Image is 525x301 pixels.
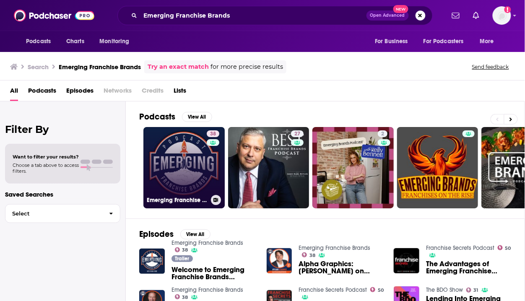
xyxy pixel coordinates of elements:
[426,260,511,275] a: The Advantages of Emerging Franchise Brands
[94,34,140,49] button: open menu
[381,130,384,138] span: 2
[61,34,89,49] a: Charts
[466,288,478,293] a: 31
[182,248,188,252] span: 38
[426,244,494,252] a: Franchise Secrets Podcast
[172,286,243,293] a: Emerging Franchise Brands
[104,84,132,101] span: Networks
[139,229,174,239] h2: Episodes
[375,36,408,47] span: For Business
[370,287,384,292] a: 50
[5,123,120,135] h2: Filter By
[299,244,370,252] a: Emerging Franchise Brands
[59,63,141,71] h3: Emerging Franchise Brands
[28,84,56,101] a: Podcasts
[175,247,188,252] a: 38
[207,130,219,137] a: 38
[378,130,387,137] a: 2
[5,211,102,216] span: Select
[370,13,405,18] span: Open Advanced
[426,286,463,293] a: The BDO Show
[211,62,283,72] span: for more precise results
[142,84,164,101] span: Credits
[312,127,394,208] a: 2
[66,84,94,101] a: Episodes
[13,154,79,160] span: Want to filter your results?
[369,34,418,49] button: open menu
[474,288,478,292] span: 31
[28,63,49,71] h3: Search
[139,112,175,122] h2: Podcasts
[228,127,309,208] a: 27
[175,256,189,261] span: Trailer
[172,239,243,247] a: Emerging Franchise Brands
[474,34,505,49] button: open menu
[66,36,84,47] span: Charts
[302,252,315,257] a: 38
[267,248,292,274] img: Alpha Graphics: Ryan Farris on Empowering Emerging Franchise Brands
[13,162,79,174] span: Choose a tab above to access filters.
[424,36,464,47] span: For Podcasters
[20,34,62,49] button: open menu
[394,248,419,274] img: The Advantages of Emerging Franchise Brands
[139,249,165,274] img: Welcome to Emerging Franchise Brands Podcast!
[366,10,409,21] button: Open AdvancedNew
[143,127,225,208] a: 38Emerging Franchise Brands
[504,6,511,13] svg: Add a profile image
[140,9,366,22] input: Search podcasts, credits, & more...
[182,296,188,299] span: 38
[418,34,476,49] button: open menu
[139,229,211,239] a: EpisodesView All
[10,84,18,101] a: All
[393,5,408,13] span: New
[309,254,315,257] span: 38
[498,245,511,250] a: 50
[175,294,188,299] a: 38
[26,36,51,47] span: Podcasts
[139,112,212,122] a: PodcastsView All
[470,8,483,23] a: Show notifications dropdown
[299,260,384,275] span: Alpha Graphics: [PERSON_NAME] on Empowering Emerging Franchise Brands
[147,197,208,204] h3: Emerging Franchise Brands
[174,84,186,101] a: Lists
[117,6,433,25] div: Search podcasts, credits, & more...
[99,36,129,47] span: Monitoring
[14,8,94,23] img: Podchaser - Follow, Share and Rate Podcasts
[180,229,211,239] button: View All
[294,130,300,138] span: 27
[493,6,511,25] button: Show profile menu
[299,260,384,275] a: Alpha Graphics: Ryan Farris on Empowering Emerging Franchise Brands
[378,288,384,292] span: 50
[5,204,120,223] button: Select
[480,36,494,47] span: More
[210,130,216,138] span: 38
[449,8,463,23] a: Show notifications dropdown
[470,63,512,70] button: Send feedback
[148,62,209,72] a: Try an exact match
[182,112,212,122] button: View All
[493,6,511,25] img: User Profile
[291,130,304,137] a: 27
[299,286,367,293] a: Franchise Secrets Podcast
[493,6,511,25] span: Logged in as jennevievef
[5,190,120,198] p: Saved Searches
[172,266,257,280] a: Welcome to Emerging Franchise Brands Podcast!
[505,247,511,250] span: 50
